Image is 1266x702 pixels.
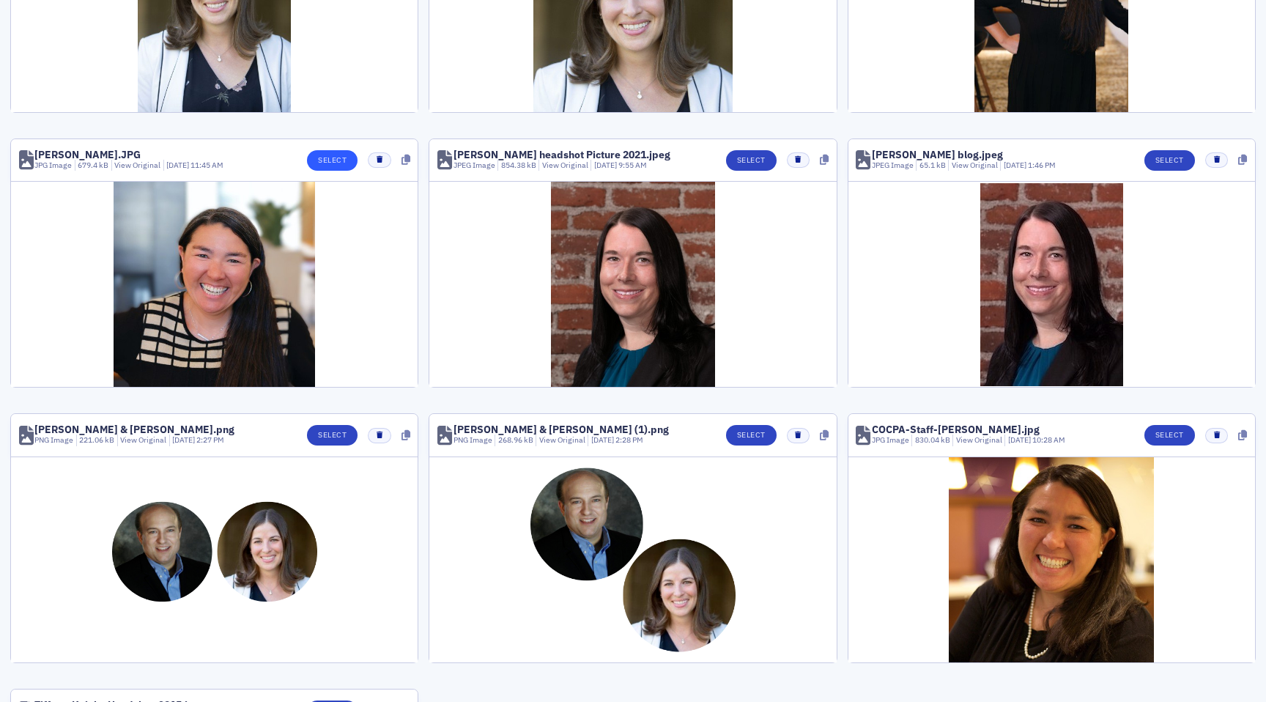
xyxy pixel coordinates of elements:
[114,160,160,170] a: View Original
[916,160,946,171] div: 65.1 kB
[872,424,1040,435] div: COCPA-Staff-[PERSON_NAME].jpg
[307,425,358,446] button: Select
[497,160,536,171] div: 854.38 kB
[34,149,141,160] div: [PERSON_NAME].JPG
[172,435,196,445] span: [DATE]
[1144,425,1195,446] button: Select
[166,160,190,170] span: [DATE]
[196,435,224,445] span: 2:27 PM
[34,435,73,446] div: PNG Image
[454,435,492,446] div: PNG Image
[1144,150,1195,171] button: Select
[307,150,358,171] button: Select
[594,160,618,170] span: [DATE]
[1004,160,1028,170] span: [DATE]
[454,424,669,435] div: [PERSON_NAME] & [PERSON_NAME] (1).png
[872,149,1003,160] div: [PERSON_NAME] blog.jpeg
[454,160,495,171] div: JPEG Image
[34,424,234,435] div: [PERSON_NAME] & [PERSON_NAME].png
[34,160,72,171] div: JPG Image
[454,149,670,160] div: [PERSON_NAME] headshot Picture 2021.jpeg
[495,435,533,446] div: 268.96 kB
[539,435,585,445] a: View Original
[956,435,1002,445] a: View Original
[872,160,914,171] div: JPEG Image
[911,435,950,446] div: 830.04 kB
[591,435,615,445] span: [DATE]
[75,160,109,171] div: 679.4 kB
[726,425,777,446] button: Select
[76,435,115,446] div: 221.06 kB
[615,435,643,445] span: 2:28 PM
[618,160,647,170] span: 9:55 AM
[120,435,166,445] a: View Original
[1028,160,1056,170] span: 1:46 PM
[1032,435,1065,445] span: 10:28 AM
[872,435,909,446] div: JPG Image
[1008,435,1032,445] span: [DATE]
[726,150,777,171] button: Select
[952,160,998,170] a: View Original
[190,160,223,170] span: 11:45 AM
[542,160,588,170] a: View Original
